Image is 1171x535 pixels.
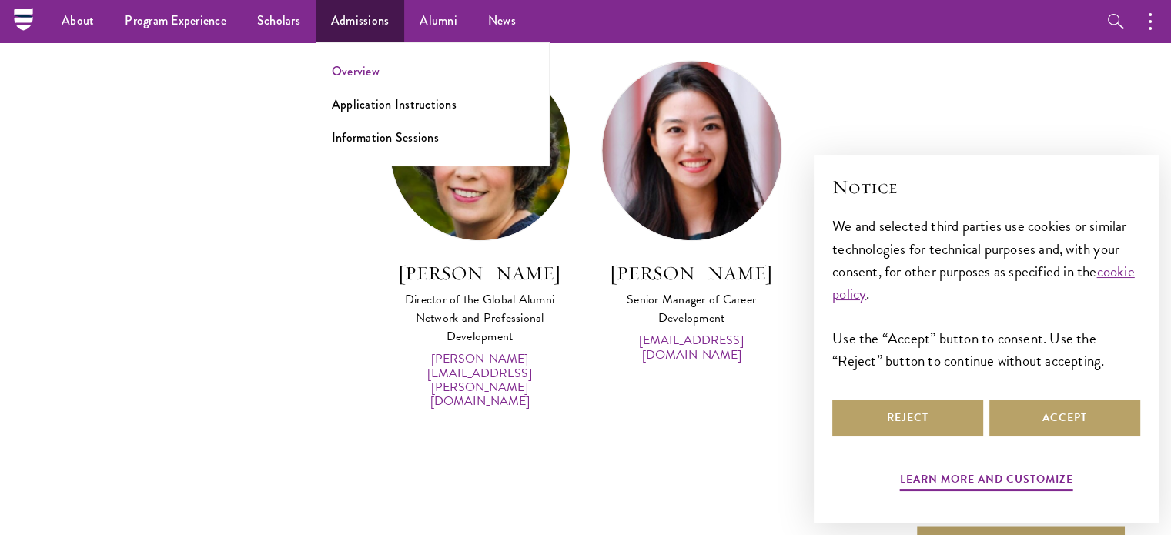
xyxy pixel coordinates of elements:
[832,174,1140,200] h2: Notice
[390,260,570,286] h3: [PERSON_NAME]
[989,400,1140,436] button: Accept
[832,260,1135,305] a: cookie policy
[332,95,457,113] a: Application Instructions
[832,215,1140,371] div: We and selected third parties use cookies or similar technologies for technical purposes and, wit...
[601,333,782,362] a: [EMAIL_ADDRESS][DOMAIN_NAME]
[601,260,782,286] h3: [PERSON_NAME]
[900,470,1073,493] button: Learn more and customize
[332,129,439,146] a: Information Sessions
[390,352,570,409] a: [PERSON_NAME][EMAIL_ADDRESS][PERSON_NAME][DOMAIN_NAME]
[832,400,983,436] button: Reject
[332,62,380,80] a: Overview
[390,260,570,346] a: [PERSON_NAME] Director of the Global Alumni Network and Professional Development
[601,290,782,327] div: Senior Manager of Career Development
[390,290,570,346] div: Director of the Global Alumni Network and Professional Development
